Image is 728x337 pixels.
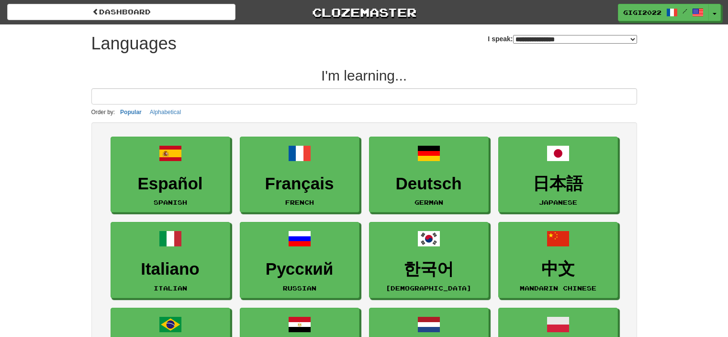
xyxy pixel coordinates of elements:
small: Mandarin Chinese [520,285,596,291]
small: [DEMOGRAPHIC_DATA] [386,285,471,291]
h3: 日本語 [504,174,613,193]
a: 中文Mandarin Chinese [498,222,618,298]
a: EspañolSpanish [111,137,230,213]
h1: Languages [91,34,177,53]
small: Spanish [154,199,187,206]
small: German [414,199,443,206]
span: Gigi2022 [623,8,661,17]
h2: I'm learning... [91,68,637,83]
a: Gigi2022 / [618,4,709,21]
a: 한국어[DEMOGRAPHIC_DATA] [369,222,489,298]
h3: Italiano [116,260,225,279]
button: Alphabetical [147,107,184,117]
small: French [285,199,314,206]
button: Popular [117,107,145,117]
h3: Español [116,174,225,193]
a: ItalianoItalian [111,222,230,298]
a: FrançaisFrench [240,137,359,213]
small: Italian [154,285,187,291]
label: I speak: [488,34,637,44]
h3: 한국어 [374,260,483,279]
a: dashboard [7,4,235,20]
a: РусскийRussian [240,222,359,298]
a: 日本語Japanese [498,137,618,213]
h3: Deutsch [374,174,483,193]
small: Russian [283,285,316,291]
h3: Русский [245,260,354,279]
a: Clozemaster [250,4,478,21]
a: DeutschGerman [369,137,489,213]
h3: 中文 [504,260,613,279]
small: Japanese [539,199,577,206]
small: Order by: [91,109,115,116]
select: I speak: [513,35,637,44]
h3: Français [245,174,354,193]
span: / [683,8,687,14]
